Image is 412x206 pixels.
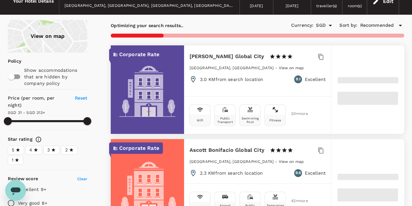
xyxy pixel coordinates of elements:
[291,22,313,29] h6: Currency :
[47,147,50,153] span: 3
[269,119,281,122] div: Fitness
[285,4,298,8] span: [DATE]
[8,20,87,53] a: View on map
[305,76,325,83] p: Excellent
[189,146,264,155] h6: Ascott Bonifacio Global City
[275,66,278,70] span: -
[8,175,38,182] h6: Review score
[8,95,67,109] h6: Price (per room, per night)
[8,110,45,115] span: SGD 31 - SGD 313+
[29,147,32,153] span: 4
[8,136,33,143] h6: Star rating
[77,177,88,181] span: Clear
[291,112,301,116] span: 20 + more
[216,117,234,124] div: Public Transport
[65,147,67,153] span: 2
[189,52,264,61] h6: [PERSON_NAME] Global City
[339,22,357,29] h6: Sort by :
[64,3,234,9] div: [GEOGRAPHIC_DATA], [GEOGRAPHIC_DATA], [GEOGRAPHIC_DATA], [GEOGRAPHIC_DATA]
[360,22,394,29] span: Recommended
[278,159,304,164] a: View on map
[305,170,325,176] p: Excellent
[18,186,46,193] p: Excellent 9+
[275,159,278,164] span: -
[241,117,259,124] div: Swimming Pool
[348,4,362,8] span: room(s)
[278,159,304,164] span: View on map
[200,76,263,83] p: 3.0 KM from search location
[291,199,301,203] span: 42 + more
[119,144,159,152] p: Corporate Rate
[35,136,42,143] svg: Star ratings are awarded to properties to represent the quality of services, facilities, and amen...
[12,157,13,164] span: 1
[8,58,12,64] p: Policy
[250,4,263,8] span: [DATE]
[295,170,301,176] span: 9.6
[296,76,300,83] span: 9.1
[200,170,263,176] p: 2.3 KM from search location
[316,4,337,8] span: traveller(s)
[5,180,26,201] iframe: Button to launch messaging window
[189,159,273,164] span: [GEOGRAPHIC_DATA], [GEOGRAPHIC_DATA]
[111,22,183,29] p: Optimizing your search results..
[197,119,204,122] div: Wifi
[119,51,159,58] p: Corporate Rate
[278,65,304,70] a: View on map
[189,66,273,70] span: [GEOGRAPHIC_DATA], [GEOGRAPHIC_DATA]
[75,95,88,101] span: Reset
[326,21,335,30] button: Open
[24,67,87,87] p: Show accommodations that are hidden by company policy
[12,147,14,153] span: 5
